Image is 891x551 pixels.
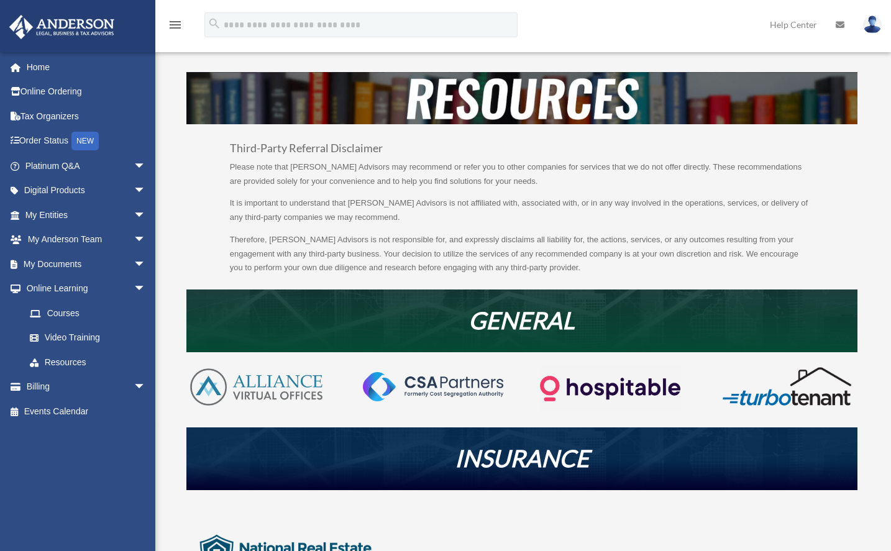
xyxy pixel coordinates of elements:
[134,153,158,179] span: arrow_drop_down
[9,276,165,301] a: Online Learningarrow_drop_down
[9,375,165,399] a: Billingarrow_drop_down
[9,55,165,80] a: Home
[17,301,165,326] a: Courses
[455,444,589,472] em: INSURANCE
[17,326,165,350] a: Video Training
[230,143,814,160] h3: Third-Party Referral Disclaimer
[9,104,165,129] a: Tax Organizers
[230,233,814,275] p: Therefore, [PERSON_NAME] Advisors is not responsible for, and expressly disclaims all liability f...
[134,227,158,253] span: arrow_drop_down
[230,160,814,197] p: Please note that [PERSON_NAME] Advisors may recommend or refer you to other companies for service...
[134,203,158,228] span: arrow_drop_down
[134,375,158,400] span: arrow_drop_down
[9,80,165,104] a: Online Ordering
[9,178,165,203] a: Digital Productsarrow_drop_down
[134,276,158,302] span: arrow_drop_down
[540,366,680,411] img: Logo-transparent-dark
[186,366,326,408] img: AVO-logo-1-color
[230,196,814,233] p: It is important to understand that [PERSON_NAME] Advisors is not affiliated with, associated with...
[717,366,857,407] img: turbotenant
[363,372,503,401] img: CSA-partners-Formerly-Cost-Segregation-Authority
[468,306,575,334] em: GENERAL
[71,132,99,150] div: NEW
[17,350,158,375] a: Resources
[134,252,158,277] span: arrow_drop_down
[9,129,165,154] a: Order StatusNEW
[9,227,165,252] a: My Anderson Teamarrow_drop_down
[208,17,221,30] i: search
[186,72,857,124] img: resources-header
[9,153,165,178] a: Platinum Q&Aarrow_drop_down
[863,16,882,34] img: User Pic
[168,17,183,32] i: menu
[9,252,165,276] a: My Documentsarrow_drop_down
[6,15,118,39] img: Anderson Advisors Platinum Portal
[134,178,158,204] span: arrow_drop_down
[9,399,165,424] a: Events Calendar
[9,203,165,227] a: My Entitiesarrow_drop_down
[168,22,183,32] a: menu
